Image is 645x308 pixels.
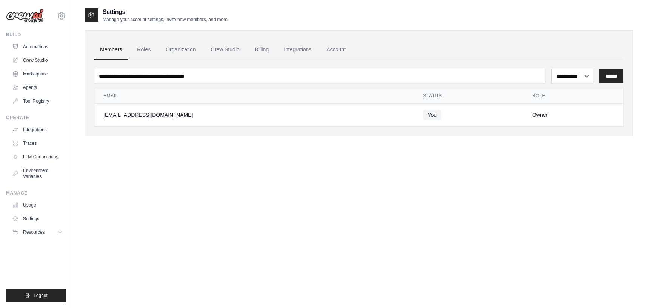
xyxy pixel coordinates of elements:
[205,40,246,60] a: Crew Studio
[9,68,66,80] a: Marketplace
[9,81,66,93] a: Agents
[94,88,414,104] th: Email
[278,40,317,60] a: Integrations
[103,8,229,17] h2: Settings
[414,88,523,104] th: Status
[34,293,48,299] span: Logout
[9,137,66,149] a: Traces
[9,124,66,136] a: Integrations
[94,40,128,60] a: Members
[6,190,66,196] div: Manage
[6,115,66,121] div: Operate
[6,289,66,302] button: Logout
[9,151,66,163] a: LLM Connections
[320,40,352,60] a: Account
[131,40,157,60] a: Roles
[6,32,66,38] div: Build
[9,199,66,211] a: Usage
[103,17,229,23] p: Manage your account settings, invite new members, and more.
[9,226,66,238] button: Resources
[103,111,405,119] div: [EMAIL_ADDRESS][DOMAIN_NAME]
[607,272,645,308] iframe: Chat Widget
[249,40,275,60] a: Billing
[9,54,66,66] a: Crew Studio
[9,213,66,225] a: Settings
[423,110,441,120] span: You
[6,9,44,23] img: Logo
[9,164,66,182] a: Environment Variables
[23,229,45,235] span: Resources
[160,40,202,60] a: Organization
[9,95,66,107] a: Tool Registry
[523,88,623,104] th: Role
[9,41,66,53] a: Automations
[532,111,614,119] div: Owner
